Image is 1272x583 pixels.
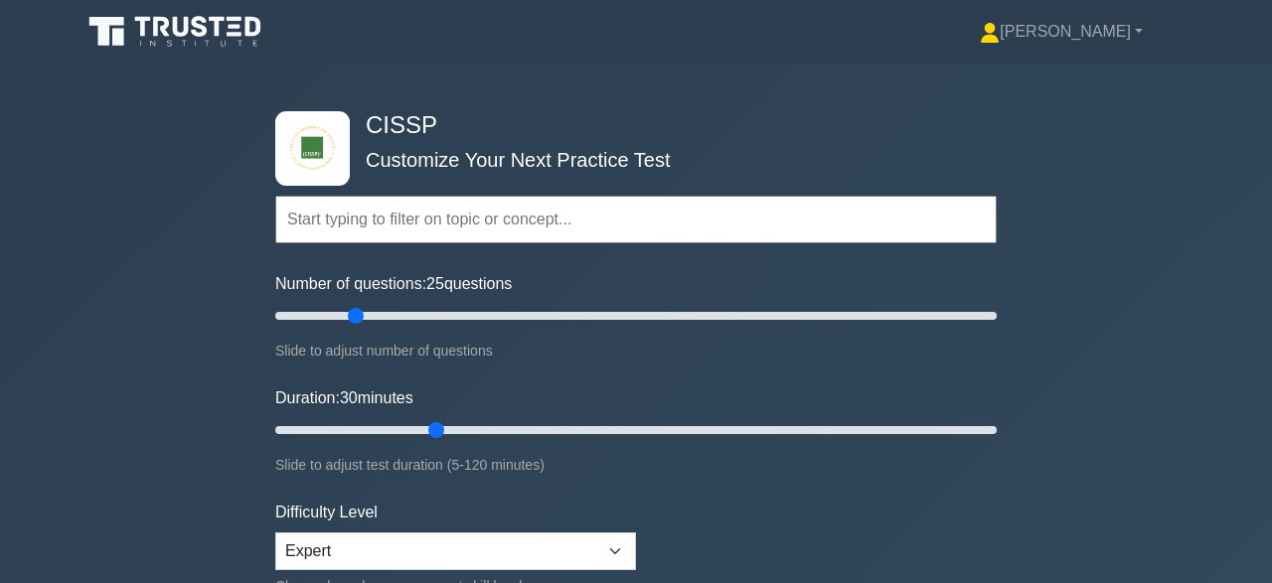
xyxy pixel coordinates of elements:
[426,275,444,292] span: 25
[275,196,997,243] input: Start typing to filter on topic or concept...
[275,501,378,524] label: Difficulty Level
[340,389,358,406] span: 30
[275,272,512,296] label: Number of questions: questions
[932,12,1191,52] a: [PERSON_NAME]
[275,339,997,363] div: Slide to adjust number of questions
[358,111,899,140] h4: CISSP
[275,453,997,477] div: Slide to adjust test duration (5-120 minutes)
[275,386,413,410] label: Duration: minutes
